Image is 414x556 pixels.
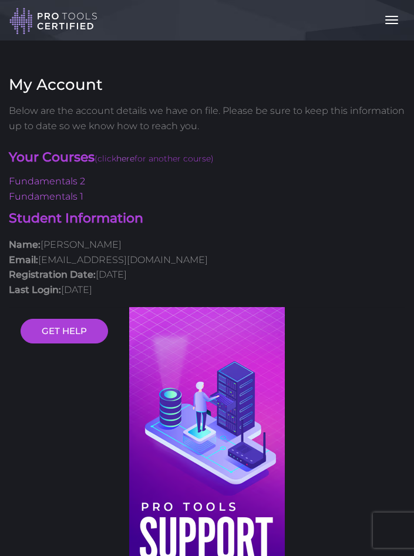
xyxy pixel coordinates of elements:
[9,149,405,168] h4: Your Courses
[9,103,405,133] p: Below are the account details we have on file. Please be sure to keep this information up to date...
[9,239,41,250] strong: Name:
[9,7,97,35] img: Pro Tools Certified Logo
[9,284,61,295] strong: Last Login:
[9,76,405,94] h3: My Account
[21,319,108,343] a: GET HELP
[95,153,214,164] span: (click for another course)
[9,176,85,187] a: Fundamentals 2
[9,254,38,265] strong: Email:
[9,210,405,228] h4: Student Information
[116,153,134,164] a: here
[9,269,96,280] strong: Registration Date:
[9,191,83,202] a: Fundamentals 1
[9,237,405,297] p: [PERSON_NAME] [EMAIL_ADDRESS][DOMAIN_NAME] [DATE] [DATE]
